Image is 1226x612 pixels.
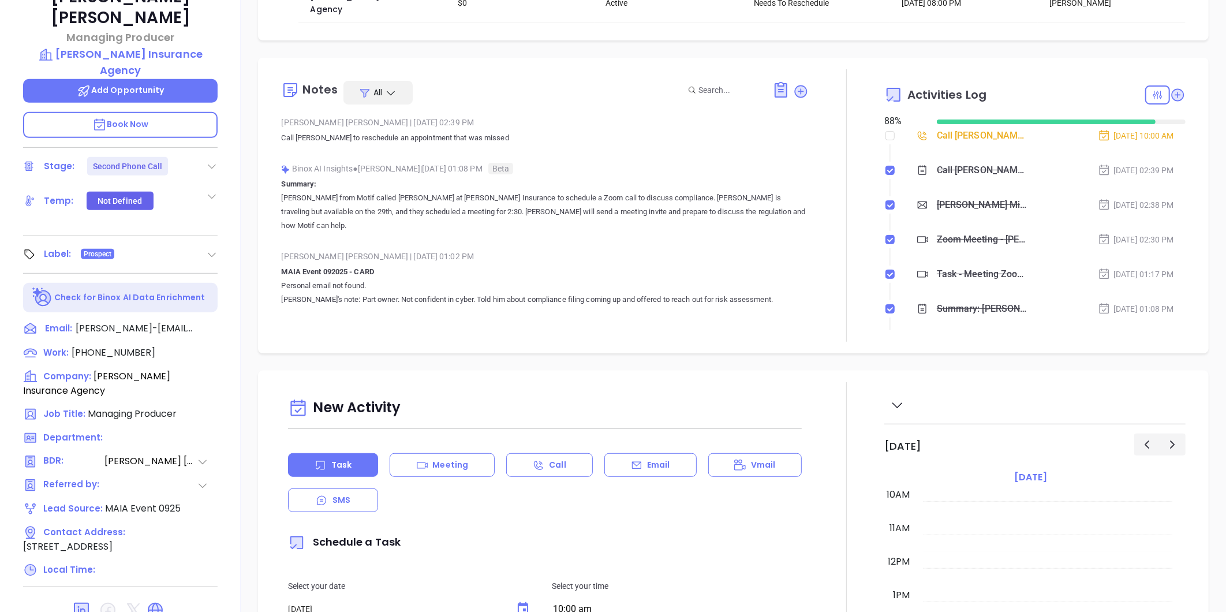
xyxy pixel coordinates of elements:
div: Second Phone Call [93,157,163,176]
span: Email: [45,322,72,337]
span: Managing Producer [88,407,177,420]
h2: [DATE] [884,440,921,453]
input: Search... [698,84,760,96]
img: Ai-Enrich-DaqCidB-.svg [32,288,53,308]
span: Company: [43,370,91,382]
div: Stage: [44,158,75,175]
div: 12pm [885,555,912,569]
p: Vmail [751,459,776,471]
button: Next day [1160,434,1186,455]
span: Lead Source: [43,502,103,514]
p: Meeting [432,459,468,471]
p: Select your date [288,580,538,592]
button: Previous day [1134,434,1160,455]
span: [PERSON_NAME]-[EMAIL_ADDRESS][DOMAIN_NAME] [76,322,197,335]
p: Managing Producer [23,29,218,45]
span: BDR: [43,454,103,469]
p: Email [647,459,670,471]
span: Referred by: [43,478,103,492]
span: Prospect [84,248,112,260]
div: [DATE] 02:39 PM [1098,164,1174,177]
div: 10am [884,488,912,502]
span: Local Time: [43,564,95,576]
p: Task [331,459,352,471]
p: Call [549,459,566,471]
div: Task - Meeting Zoom Meeting - [PERSON_NAME] [937,266,1029,283]
p: Select your time [552,580,802,592]
span: All [373,87,382,98]
div: Temp: [44,192,74,210]
span: MAIA Event 0925 [105,502,181,515]
div: [DATE] 02:38 PM [1098,199,1174,211]
span: [PERSON_NAME]'s note: [281,295,360,304]
span: | [410,252,412,261]
b: Summary: [281,180,316,188]
a: [PERSON_NAME] Insurance Agency [23,46,218,78]
div: Call [PERSON_NAME] to reschedule an appointment that was missed [937,162,1029,179]
p: [PERSON_NAME] from Motif called [PERSON_NAME] at [PERSON_NAME] Insurance to schedule a Zoom call ... [281,191,809,233]
strong: MAIA Event 092025 - CARD [281,267,373,276]
div: [PERSON_NAME] [PERSON_NAME] [DATE] 02:39 PM [281,114,809,131]
a: [DATE] [1012,469,1049,486]
div: Notes [302,84,338,95]
span: [PERSON_NAME] [PERSON_NAME] [104,454,197,469]
p: Call [PERSON_NAME] to reschedule an appointment that was missed [281,131,809,145]
span: Part owner. Not confident in cyber. Told him about compliance filing coming up and offered to rea... [362,295,773,304]
div: [DATE] 01:17 PM [1098,268,1174,281]
div: Label: [44,245,72,263]
div: [PERSON_NAME] [PERSON_NAME] [DATE] 01:02 PM [281,248,809,265]
span: Schedule a Task [288,535,401,549]
div: Not Defined [98,192,142,210]
div: 11am [887,521,912,535]
span: Work: [43,346,69,359]
div: 1pm [891,588,912,602]
div: [DATE] 10:00 AM [1098,129,1174,142]
div: Summary: [PERSON_NAME] from Motif called [PERSON_NAME] at [PERSON_NAME] Insurance to schedule a Z... [937,300,1029,318]
span: Contact Address: [43,526,125,538]
div: [PERSON_NAME] Missed you on our Zoom [937,196,1029,214]
div: Zoom Meeting - [PERSON_NAME] [937,231,1029,248]
span: Beta [488,163,513,174]
span: Job Title: [43,408,85,420]
div: Call [PERSON_NAME] to reschedule - [PERSON_NAME] [937,127,1029,144]
span: Activities Log [907,89,986,100]
span: [PERSON_NAME] Insurance Agency [23,370,170,397]
div: New Activity [288,394,802,423]
div: 88 % [884,114,923,128]
span: [PHONE_NUMBER] [72,346,155,359]
span: Book Now [92,118,149,130]
span: ● [353,164,358,173]
p: SMS [332,494,350,506]
span: [STREET_ADDRESS] [23,540,113,553]
span: Department: [43,431,103,443]
img: svg%3e [281,165,290,174]
div: [DATE] 02:30 PM [1098,233,1174,246]
div: [DATE] 01:08 PM [1098,303,1174,315]
span: | [410,118,412,127]
p: Check for Binox AI Data Enrichment [54,292,205,304]
span: Add Opportunity [77,84,165,96]
p: Personal email not found. [281,265,809,307]
div: Binox AI Insights [PERSON_NAME] | [DATE] 01:08 PM [281,160,809,177]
